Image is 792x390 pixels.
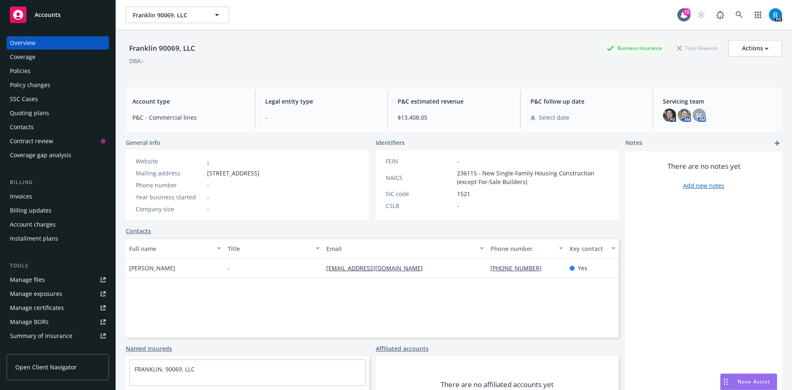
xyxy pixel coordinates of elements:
[207,157,209,165] a: -
[10,135,53,148] div: Contract review
[136,205,204,213] div: Company size
[578,264,587,272] span: Yes
[129,264,175,272] span: [PERSON_NAME]
[134,365,195,373] a: FRANKLIN, 90069, LLC
[126,43,198,54] div: Franklin 90069, LLC
[228,264,230,272] span: -
[678,109,691,122] img: photo
[693,7,709,23] a: Start snowing
[7,36,109,50] a: Overview
[731,7,747,23] a: Search
[10,315,49,329] div: Manage BORs
[673,43,722,53] div: Total Rewards
[15,363,77,371] span: Open Client Navigator
[398,97,510,106] span: P&C estimated revenue
[386,189,454,198] div: SIC code
[386,157,454,165] div: FEIN
[7,218,109,231] a: Account charges
[7,273,109,286] a: Manage files
[539,113,569,122] span: Select date
[10,50,35,64] div: Coverage
[126,344,172,353] a: Named insureds
[35,12,61,18] span: Accounts
[126,227,151,235] a: Contacts
[696,111,703,120] span: SC
[457,189,470,198] span: 1521
[133,11,204,19] span: Franklin 90069, LLC
[136,157,204,165] div: Website
[228,244,311,253] div: Title
[457,201,459,210] span: -
[207,181,209,189] span: -
[10,106,49,120] div: Quoting plans
[207,193,209,201] span: -
[720,373,777,390] button: Nova Assist
[566,239,619,258] button: Key contact
[7,106,109,120] a: Quoting plans
[457,157,459,165] span: -
[10,232,58,245] div: Installment plans
[126,7,229,23] button: Franklin 90069, LLC
[323,239,487,258] button: Email
[326,264,429,272] a: [EMAIL_ADDRESS][DOMAIN_NAME]
[7,315,109,329] a: Manage BORs
[7,92,109,106] a: SSC Cases
[441,380,554,390] span: There are no affiliated accounts yet
[7,232,109,245] a: Installment plans
[132,113,245,122] span: P&C - Commercial lines
[10,329,73,343] div: Summary of insurance
[10,121,34,134] div: Contacts
[7,262,109,270] div: Tools
[10,218,56,231] div: Account charges
[10,78,50,92] div: Policy changes
[376,344,429,353] a: Affiliated accounts
[10,190,32,203] div: Invoices
[129,57,144,65] div: DBA: -
[7,64,109,78] a: Policies
[7,149,109,162] a: Coverage gap analysis
[625,138,642,148] span: Notes
[663,109,676,122] img: photo
[742,40,768,56] div: Actions
[10,64,31,78] div: Policies
[683,8,691,16] div: 72
[7,121,109,134] a: Contacts
[603,43,666,53] div: Business Insurance
[136,193,204,201] div: Year business started
[207,169,259,177] span: [STREET_ADDRESS]
[728,40,782,57] button: Actions
[683,181,724,190] a: Add new notes
[7,178,109,187] div: Billing
[772,138,782,148] a: add
[769,8,782,21] img: photo
[224,239,323,258] button: Title
[132,97,245,106] span: Account type
[721,374,731,390] div: Drag to move
[398,113,510,122] span: $13,408.05
[738,378,770,385] span: Nova Assist
[457,169,609,186] span: 236115 - New Single-Family Housing Construction (except For-Sale Builders)
[7,301,109,314] a: Manage certificates
[750,7,766,23] a: Switch app
[10,273,45,286] div: Manage files
[712,7,728,23] a: Report a Bug
[386,201,454,210] div: CSLB
[136,181,204,189] div: Phone number
[10,149,71,162] div: Coverage gap analysis
[10,204,52,217] div: Billing updates
[570,244,606,253] div: Key contact
[7,204,109,217] a: Billing updates
[663,97,775,106] span: Servicing team
[10,287,62,300] div: Manage exposures
[667,161,740,171] span: There are no notes yet
[129,244,212,253] div: Full name
[490,244,554,253] div: Phone number
[265,113,378,122] span: -
[530,97,643,106] span: P&C follow up date
[376,138,405,147] span: Identifiers
[7,287,109,300] a: Manage exposures
[10,301,64,314] div: Manage certificates
[126,239,224,258] button: Full name
[386,173,454,182] div: NAICS
[490,264,548,272] a: [PHONE_NUMBER]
